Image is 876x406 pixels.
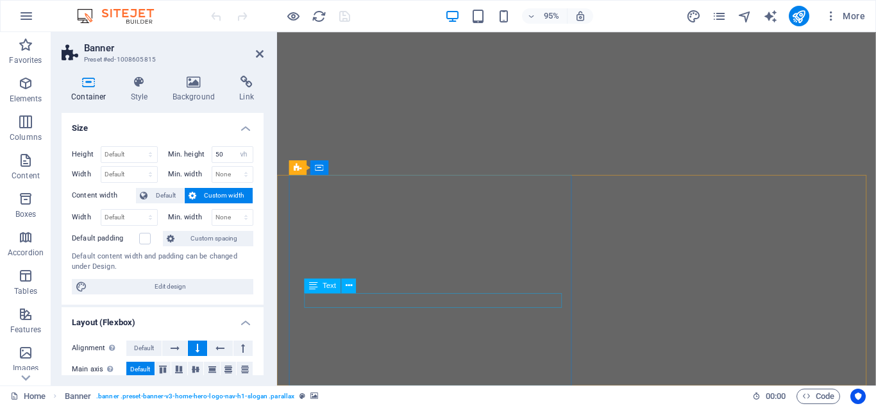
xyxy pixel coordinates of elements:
button: Default [126,341,162,356]
label: Default padding [72,231,139,246]
button: text_generator [763,8,779,24]
span: Default [130,362,150,377]
p: Favorites [9,55,42,65]
h4: Container [62,76,121,103]
p: Images [13,363,39,373]
i: This element is a customizable preset [299,393,305,400]
img: Editor Logo [74,8,170,24]
h6: 95% [541,8,562,24]
label: Width [72,214,101,221]
label: Min. width [168,214,212,221]
span: Code [802,389,834,404]
p: Elements [10,94,42,104]
label: Width [72,171,101,178]
label: Alignment [72,341,126,356]
p: Tables [14,286,37,296]
button: navigator [737,8,753,24]
label: Min. height [168,151,212,158]
h3: Preset #ed-1008605815 [84,54,238,65]
button: More [820,6,870,26]
i: AI Writer [763,9,778,24]
p: Features [10,325,41,335]
button: reload [311,8,326,24]
span: 00 00 [766,389,786,404]
h4: Style [121,76,163,103]
h4: Layout (Flexbox) [62,307,264,330]
p: Boxes [15,209,37,219]
button: publish [789,6,809,26]
a: Click to cancel selection. Double-click to open Pages [10,389,46,404]
nav: breadcrumb [65,389,319,404]
i: Navigator [737,9,752,24]
i: Pages (Ctrl+Alt+S) [712,9,727,24]
span: Click to select. Double-click to edit [65,389,92,404]
span: Default [151,188,180,203]
span: Custom width [200,188,249,203]
p: Accordion [8,248,44,258]
span: : [775,391,777,401]
span: Edit design [91,279,249,294]
div: Default content width and padding can be changed under Design. [72,251,253,273]
i: This element contains a background [310,393,318,400]
button: Default [136,188,184,203]
i: Reload page [312,9,326,24]
i: Design (Ctrl+Alt+Y) [686,9,701,24]
span: . banner .preset-banner-v3-home-hero-logo-nav-h1-slogan .parallax [96,389,294,404]
h4: Link [230,76,264,103]
p: Content [12,171,40,181]
span: More [825,10,865,22]
span: Text [323,282,336,289]
span: Custom spacing [178,231,249,246]
label: Height [72,151,101,158]
i: Publish [791,9,806,24]
button: Custom spacing [163,231,253,246]
label: Content width [72,188,136,203]
button: Default [126,362,155,377]
button: design [686,8,702,24]
button: 95% [522,8,568,24]
h4: Size [62,113,264,136]
span: Default [134,341,154,356]
button: Custom width [185,188,253,203]
label: Main axis [72,362,126,377]
p: Columns [10,132,42,142]
h2: Banner [84,42,264,54]
button: Usercentrics [850,389,866,404]
button: Code [796,389,840,404]
label: Min. width [168,171,212,178]
button: Edit design [72,279,253,294]
button: pages [712,8,727,24]
button: Click here to leave preview mode and continue editing [285,8,301,24]
h4: Background [163,76,230,103]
